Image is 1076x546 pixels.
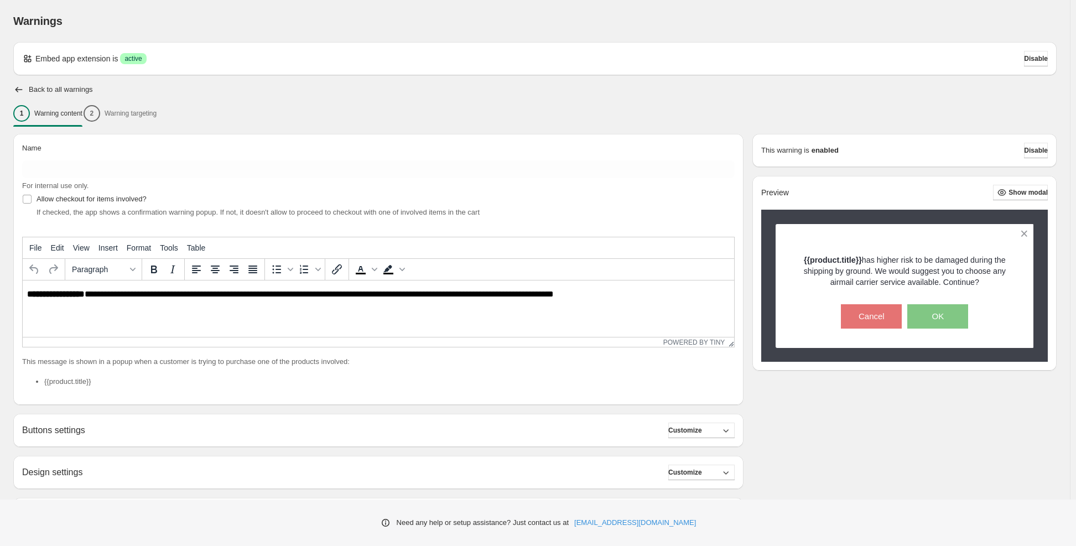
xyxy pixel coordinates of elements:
[225,260,243,279] button: Align right
[574,517,696,528] a: [EMAIL_ADDRESS][DOMAIN_NAME]
[328,260,346,279] button: Insert/edit link
[668,468,702,477] span: Customize
[761,145,809,156] p: This warning is
[668,465,735,480] button: Customize
[267,260,295,279] div: Bullet list
[29,243,42,252] span: File
[98,243,118,252] span: Insert
[22,144,41,152] span: Name
[51,243,64,252] span: Edit
[160,243,178,252] span: Tools
[163,260,182,279] button: Italic
[187,243,205,252] span: Table
[663,339,725,346] a: Powered by Tiny
[13,15,63,27] span: Warnings
[206,260,225,279] button: Align center
[22,356,735,367] p: This message is shown in a popup when a customer is trying to purchase one of the products involved:
[72,265,126,274] span: Paragraph
[761,188,789,197] h2: Preview
[725,337,734,347] div: Resize
[243,260,262,279] button: Justify
[812,145,839,156] strong: enabled
[1024,143,1048,158] button: Disable
[22,181,89,190] span: For internal use only.
[379,260,407,279] div: Background color
[295,260,323,279] div: Numbered list
[187,260,206,279] button: Align left
[22,467,82,477] h2: Design settings
[35,53,118,64] p: Embed app extension is
[907,304,968,329] button: OK
[13,105,30,122] div: 1
[668,423,735,438] button: Customize
[144,260,163,279] button: Bold
[668,426,702,435] span: Customize
[44,376,735,387] li: {{product.title}}
[44,260,63,279] button: Redo
[1009,188,1048,197] span: Show modal
[29,85,93,94] h2: Back to all warnings
[13,102,82,125] button: 1Warning content
[23,280,734,337] iframe: Rich Text Area
[1024,54,1048,63] span: Disable
[73,243,90,252] span: View
[127,243,151,252] span: Format
[22,425,85,435] h2: Buttons settings
[1024,51,1048,66] button: Disable
[37,208,480,216] span: If checked, the app shows a confirmation warning popup. If not, it doesn't allow to proceed to ch...
[804,256,862,264] strong: {{product.title}}
[351,260,379,279] div: Text color
[37,195,147,203] span: Allow checkout for items involved?
[34,109,82,118] p: Warning content
[993,185,1048,200] button: Show modal
[841,304,902,329] button: Cancel
[25,260,44,279] button: Undo
[795,254,1015,288] p: has higher risk to be damaged during the shipping by ground. We would suggest you to choose any a...
[1024,146,1048,155] span: Disable
[67,260,139,279] button: Formats
[124,54,142,63] span: active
